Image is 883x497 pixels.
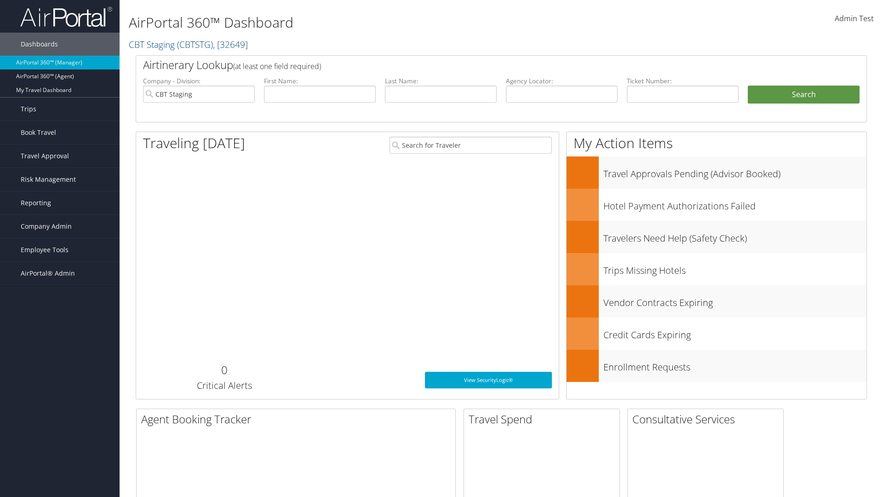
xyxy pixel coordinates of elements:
h2: Travel Spend [469,411,619,427]
span: Book Travel [21,121,56,144]
h1: My Action Items [567,133,866,153]
h2: Agent Booking Tracker [141,411,455,427]
label: Last Name: [385,76,497,86]
span: , [ 32649 ] [213,38,248,51]
button: Search [748,86,860,104]
span: Risk Management [21,168,76,191]
h2: Airtinerary Lookup [143,57,799,73]
span: Admin Test [835,13,874,23]
img: airportal-logo.png [20,6,112,28]
span: Dashboards [21,33,58,56]
span: ( CBTSTG ) [177,38,213,51]
h3: Travelers Need Help (Safety Check) [603,227,866,245]
label: Agency Locator: [506,76,618,86]
a: Vendor Contracts Expiring [567,285,866,318]
h1: Traveling [DATE] [143,133,245,153]
h3: Vendor Contracts Expiring [603,292,866,309]
span: Reporting [21,191,51,214]
span: Travel Approval [21,144,69,168]
label: Ticket Number: [627,76,739,86]
h2: Consultative Services [632,411,783,427]
a: Admin Test [835,5,874,33]
input: Search for Traveler [390,137,552,154]
span: Trips [21,98,36,121]
span: Employee Tools [21,238,69,261]
h3: Critical Alerts [143,379,305,392]
a: Credit Cards Expiring [567,318,866,350]
a: View SecurityLogic® [425,372,552,388]
h1: AirPortal 360™ Dashboard [129,13,625,32]
span: (at least one field required) [233,61,321,71]
label: Company - Division: [143,76,255,86]
a: Hotel Payment Authorizations Failed [567,189,866,221]
a: CBT Staging [129,38,248,51]
a: Trips Missing Hotels [567,253,866,285]
h2: 0 [143,362,305,378]
span: Company Admin [21,215,72,238]
span: AirPortal® Admin [21,262,75,285]
a: Travelers Need Help (Safety Check) [567,221,866,253]
h3: Hotel Payment Authorizations Failed [603,195,866,213]
h3: Enrollment Requests [603,356,866,374]
label: First Name: [264,76,376,86]
h3: Credit Cards Expiring [603,324,866,341]
a: Enrollment Requests [567,350,866,382]
a: Travel Approvals Pending (Advisor Booked) [567,156,866,189]
h3: Travel Approvals Pending (Advisor Booked) [603,163,866,180]
h3: Trips Missing Hotels [603,260,866,277]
